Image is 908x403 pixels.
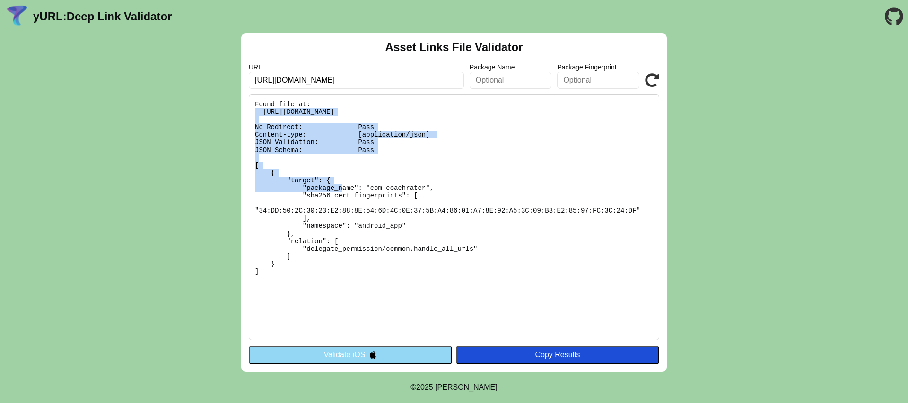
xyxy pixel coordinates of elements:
[435,383,498,391] a: Michael Ibragimchayev's Personal Site
[249,63,464,71] label: URL
[456,346,659,364] button: Copy Results
[416,383,433,391] span: 2025
[249,72,464,89] input: Required
[249,346,452,364] button: Validate iOS
[249,94,659,340] pre: Found file at: [URL][DOMAIN_NAME] No Redirect: Pass Content-type: [application/json] JSON Validat...
[33,10,172,23] a: yURL:Deep Link Validator
[470,72,552,89] input: Optional
[385,41,523,54] h2: Asset Links File Validator
[369,351,377,359] img: appleIcon.svg
[461,351,655,359] div: Copy Results
[557,72,639,89] input: Optional
[5,4,29,29] img: yURL Logo
[557,63,639,71] label: Package Fingerprint
[410,372,497,403] footer: ©
[470,63,552,71] label: Package Name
